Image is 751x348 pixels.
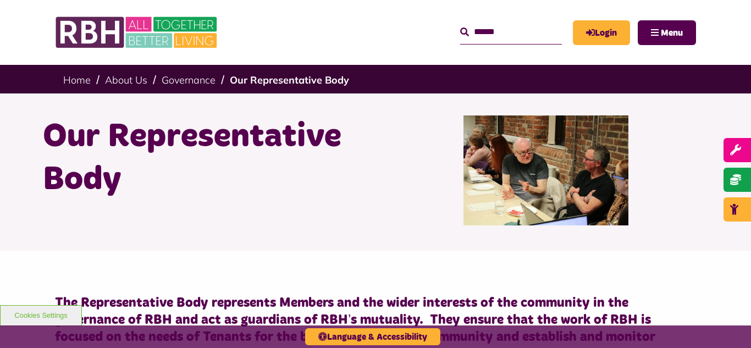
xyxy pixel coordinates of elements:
img: RBH [55,11,220,54]
a: Home [63,74,91,86]
h1: Our Representative Body [43,115,367,201]
button: Language & Accessibility [305,328,440,345]
iframe: Netcall Web Assistant for live chat [702,299,751,348]
a: Our Representative Body [230,74,349,86]
a: MyRBH [573,20,630,45]
button: Navigation [638,20,696,45]
a: About Us [105,74,147,86]
a: Governance [162,74,216,86]
img: Rep Body [463,115,628,225]
span: Menu [661,29,683,37]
